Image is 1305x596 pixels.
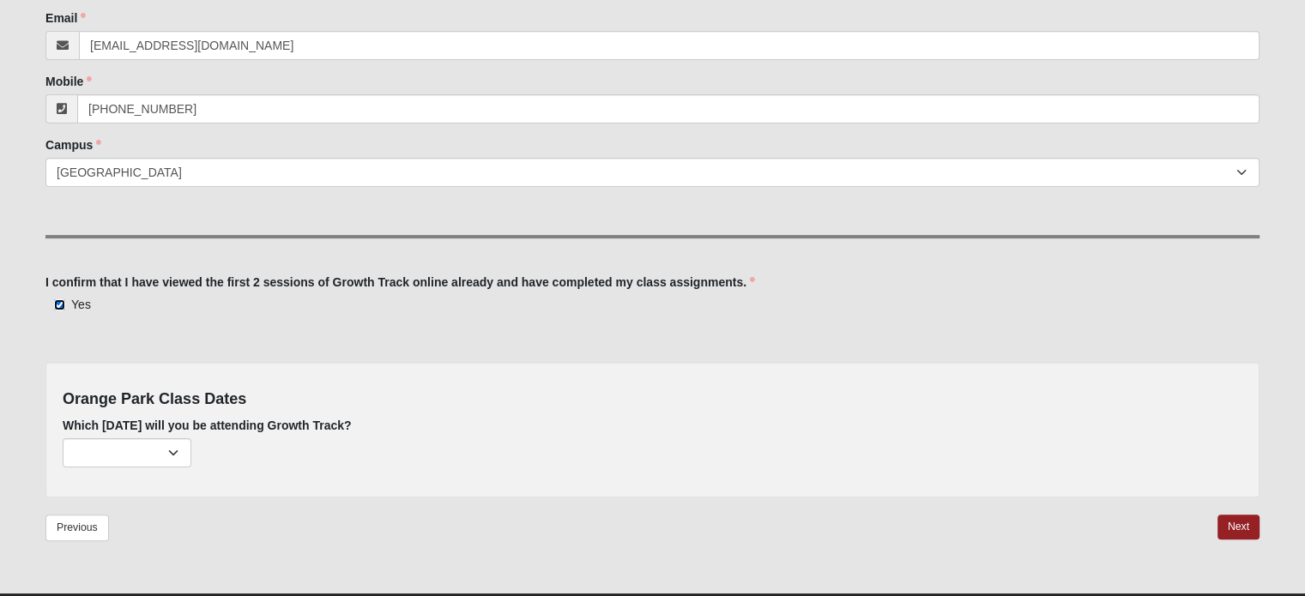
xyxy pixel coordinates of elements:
label: Email [45,9,86,27]
label: Which [DATE] will you be attending Growth Track? [63,417,352,434]
h4: Orange Park Class Dates [63,390,1242,409]
span: Yes [71,298,91,311]
a: Next [1217,515,1260,539]
input: Yes [54,299,65,310]
a: Previous [45,515,109,541]
label: I confirm that I have viewed the first 2 sessions of Growth Track online already and have complet... [45,274,755,291]
label: Mobile [45,73,92,90]
label: Campus [45,136,101,154]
